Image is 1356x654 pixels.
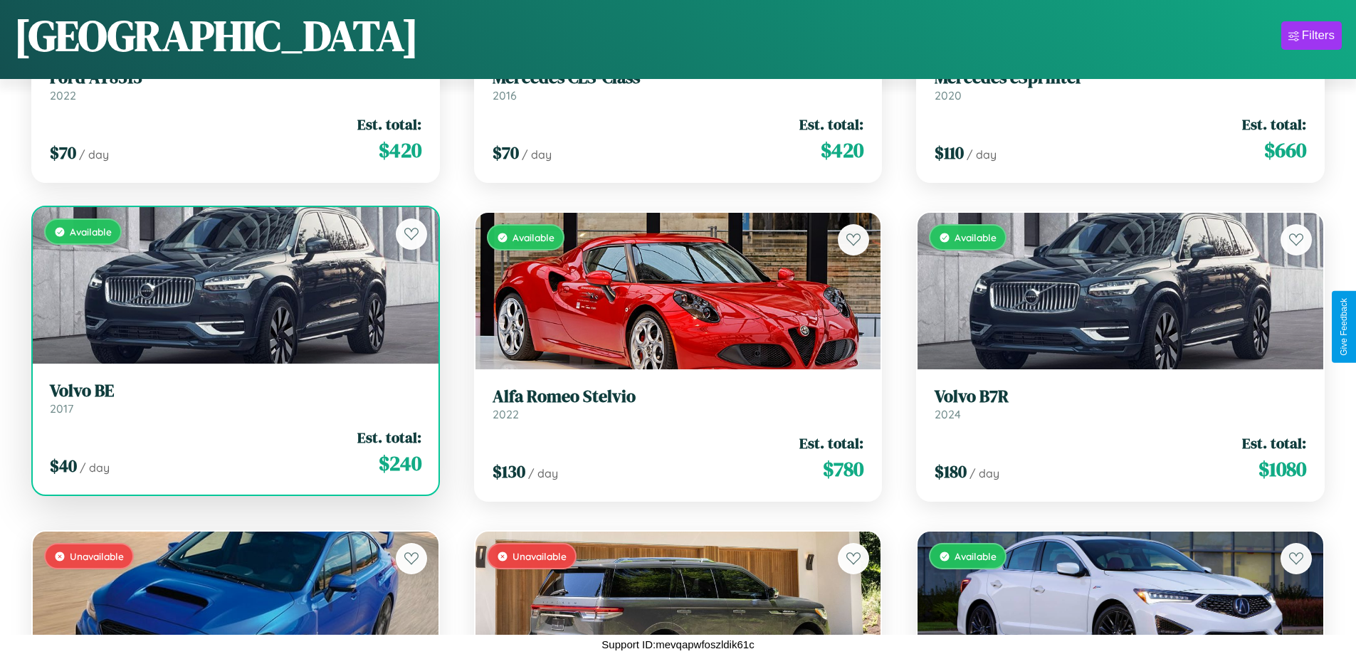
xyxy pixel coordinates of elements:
div: Filters [1302,28,1335,43]
span: 2022 [493,407,519,421]
a: Mercedes eSprinter2020 [935,68,1306,102]
span: $ 420 [821,136,863,164]
a: Alfa Romeo Stelvio2022 [493,386,864,421]
div: Give Feedback [1339,298,1349,356]
a: Volvo B7R2024 [935,386,1306,421]
span: Est. total: [799,114,863,135]
span: Unavailable [70,550,124,562]
a: Volvo BE2017 [50,381,421,416]
h3: Alfa Romeo Stelvio [493,386,864,407]
button: Filters [1281,21,1342,50]
span: $ 420 [379,136,421,164]
span: 2020 [935,88,962,102]
h1: [GEOGRAPHIC_DATA] [14,6,419,65]
span: / day [528,466,558,480]
span: $ 240 [379,449,421,478]
span: $ 780 [823,455,863,483]
span: / day [79,147,109,162]
span: 2017 [50,401,73,416]
span: / day [967,147,997,162]
span: $ 180 [935,460,967,483]
span: / day [969,466,999,480]
span: $ 110 [935,141,964,164]
span: Est. total: [1242,433,1306,453]
span: / day [522,147,552,162]
span: Unavailable [513,550,567,562]
span: $ 660 [1264,136,1306,164]
a: Ford AT85132022 [50,68,421,102]
span: $ 70 [493,141,519,164]
span: Est. total: [1242,114,1306,135]
span: $ 40 [50,454,77,478]
p: Support ID: mevqapwfoszldik61c [601,635,754,654]
span: / day [80,460,110,475]
span: $ 70 [50,141,76,164]
span: Available [955,231,997,243]
span: Est. total: [357,427,421,448]
span: Available [513,231,555,243]
span: 2024 [935,407,961,421]
span: Est. total: [357,114,421,135]
span: 2022 [50,88,76,102]
span: 2016 [493,88,517,102]
span: Available [70,226,112,238]
h3: Volvo B7R [935,386,1306,407]
a: Mercedes CLS-Class2016 [493,68,864,102]
span: Available [955,550,997,562]
span: $ 1080 [1258,455,1306,483]
span: $ 130 [493,460,525,483]
span: Est. total: [799,433,863,453]
h3: Volvo BE [50,381,421,401]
